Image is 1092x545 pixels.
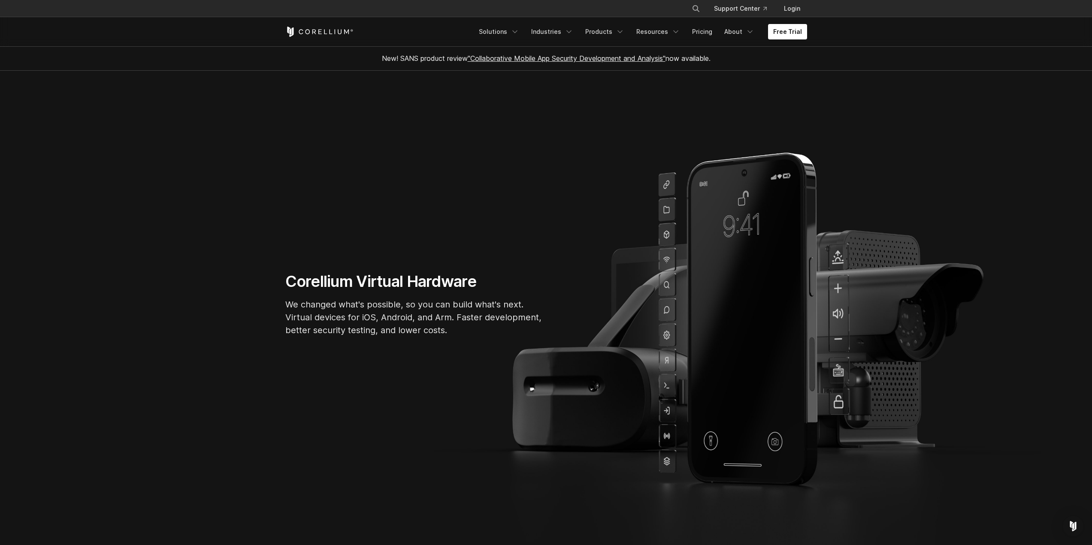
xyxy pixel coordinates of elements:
a: Support Center [707,1,774,16]
button: Search [688,1,704,16]
div: Navigation Menu [681,1,807,16]
h1: Corellium Virtual Hardware [285,272,543,291]
a: Login [777,1,807,16]
a: "Collaborative Mobile App Security Development and Analysis" [468,54,665,63]
a: Corellium Home [285,27,354,37]
div: Open Intercom Messenger [1063,516,1083,536]
a: Pricing [687,24,717,39]
a: Free Trial [768,24,807,39]
p: We changed what's possible, so you can build what's next. Virtual devices for iOS, Android, and A... [285,298,543,337]
div: Navigation Menu [474,24,807,39]
a: Resources [631,24,685,39]
a: Products [580,24,629,39]
span: New! SANS product review now available. [382,54,711,63]
a: Solutions [474,24,524,39]
a: Industries [526,24,578,39]
a: About [719,24,759,39]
